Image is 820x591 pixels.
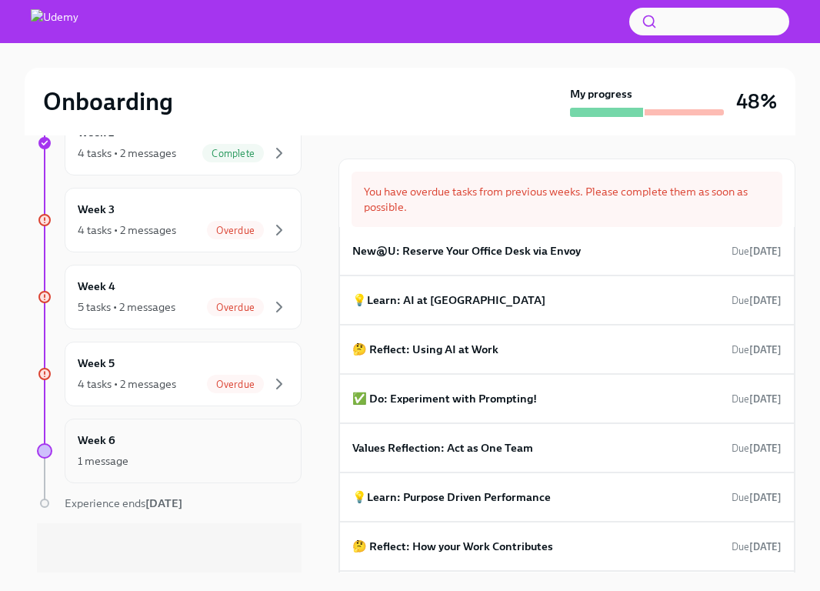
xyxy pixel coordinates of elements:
h6: 💡Learn: AI at [GEOGRAPHIC_DATA] [352,292,545,309]
span: Overdue [207,225,264,236]
a: Week 34 tasks • 2 messagesOverdue [37,188,302,252]
span: September 20th, 2025 10:00 [732,539,782,554]
div: 5 tasks • 2 messages [78,299,175,315]
span: September 20th, 2025 10:00 [732,490,782,505]
a: Week 61 message [37,419,302,483]
h6: 🤔 Reflect: Using AI at Work [352,341,498,358]
span: Due [732,393,782,405]
strong: [DATE] [749,295,782,306]
span: Complete [202,148,264,159]
strong: [DATE] [749,442,782,454]
div: 4 tasks • 2 messages [78,145,176,161]
h6: ✅ Do: Experiment with Prompting! [352,390,537,407]
a: Values Reflection: Act as One TeamDue[DATE] [352,436,782,459]
a: Week 54 tasks • 2 messagesOverdue [37,342,302,406]
strong: [DATE] [749,393,782,405]
h6: 💡Learn: Purpose Driven Performance [352,489,551,506]
span: Overdue [207,379,264,390]
h6: Week 6 [78,432,115,449]
span: Due [732,245,782,257]
div: 1 message [78,453,128,469]
div: You have overdue tasks from previous weeks. Please complete them as soon as possible. [352,172,782,227]
div: 4 tasks • 2 messages [78,376,176,392]
h6: Week 5 [78,355,115,372]
h6: Values Reflection: Act as One Team [352,439,533,456]
span: Due [732,442,782,454]
span: August 30th, 2025 12:00 [732,244,782,259]
h6: Week 4 [78,278,115,295]
div: 4 tasks • 2 messages [78,222,176,238]
a: 💡Learn: Purpose Driven PerformanceDue[DATE] [352,486,782,509]
a: ✅ Do: Experiment with Prompting!Due[DATE] [352,387,782,410]
span: September 13th, 2025 10:00 [732,342,782,357]
span: Due [732,492,782,503]
span: Experience ends [65,496,182,510]
strong: [DATE] [749,492,782,503]
h2: Onboarding [43,86,173,117]
a: 💡Learn: AI at [GEOGRAPHIC_DATA]Due[DATE] [352,289,782,312]
img: Udemy [31,9,78,34]
span: Overdue [207,302,264,313]
span: Due [732,541,782,553]
a: 🤔 Reflect: How your Work ContributesDue[DATE] [352,535,782,558]
a: Week 24 tasks • 2 messagesComplete [37,111,302,175]
h6: Week 3 [78,201,115,218]
span: September 13th, 2025 10:00 [732,392,782,406]
a: 🤔 Reflect: Using AI at WorkDue[DATE] [352,338,782,361]
span: September 13th, 2025 10:00 [732,293,782,308]
h3: 48% [736,88,777,115]
strong: [DATE] [749,541,782,553]
h6: 🤔 Reflect: How your Work Contributes [352,538,553,555]
h6: New@U: Reserve Your Office Desk via Envoy [352,242,581,259]
strong: [DATE] [145,496,182,510]
span: Due [732,344,782,356]
span: September 16th, 2025 10:00 [732,441,782,456]
a: Week 45 tasks • 2 messagesOverdue [37,265,302,329]
strong: [DATE] [749,245,782,257]
span: Due [732,295,782,306]
strong: [DATE] [749,344,782,356]
strong: My progress [570,86,632,102]
a: New@U: Reserve Your Office Desk via EnvoyDue[DATE] [352,239,782,262]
